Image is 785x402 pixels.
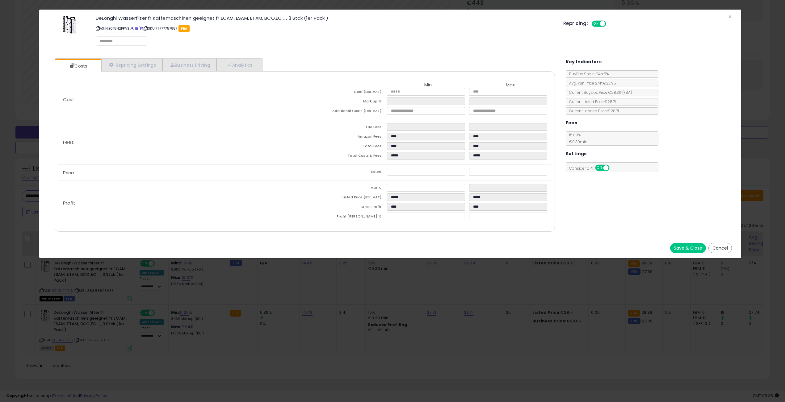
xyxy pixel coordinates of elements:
[592,21,600,27] span: ON
[566,108,619,114] span: Current Landed Price: €28.71
[305,97,387,107] td: Mark up %
[61,16,79,34] img: 41vbMGIcL8L._SL60_.jpg
[305,193,387,203] td: Listed Price (Exc. VAT)
[708,243,732,253] button: Cancel
[58,201,305,205] p: Profit
[130,26,134,31] a: BuyBox page
[305,133,387,142] td: Amazon Fees
[305,168,387,177] td: Listed
[55,60,101,72] a: Costs
[305,123,387,133] td: FBA Fees
[305,203,387,213] td: Gross Profit
[566,90,632,95] span: Current Buybox Price:
[566,81,616,86] span: Avg. Win Price 24h: €27.95
[608,165,618,171] span: OFF
[139,26,143,31] a: Your listing only
[566,166,618,171] span: Consider CPT:
[305,184,387,193] td: Vat %
[96,16,554,20] h3: DeLonghi Wasserfilter fr Kaffemaschinen geeignet fr ECAM, ESAM, ETAM, BCO,EC... , 3 Stck (1er Pack )
[58,170,305,175] p: Price
[566,139,587,144] span: €0.30 min
[305,213,387,222] td: Profit [PERSON_NAME] %
[563,21,588,26] h5: Repricing:
[469,82,551,88] th: Max
[566,119,577,127] h5: Fees
[162,59,216,71] a: Business Pricing
[58,140,305,145] p: Fees
[101,59,162,71] a: Repricing Settings
[305,152,387,161] td: Total Costs & Fees
[58,97,305,102] p: Cost
[387,82,469,88] th: Min
[566,58,602,66] h5: Key Indicators
[728,12,732,21] span: ×
[96,23,554,33] p: ASIN: B015N2PPVS | SKU: 77777757857
[596,165,603,171] span: ON
[605,21,615,27] span: OFF
[216,59,262,71] a: Analytics
[566,150,587,158] h5: Settings
[135,26,138,31] a: All offer listings
[305,142,387,152] td: Total Fees
[305,88,387,97] td: Cost (Exc. VAT)
[566,99,616,104] span: Current Listed Price: €28.71
[566,132,587,144] span: 15.00 %
[178,25,190,32] span: FBA
[305,107,387,117] td: Additional Costs (Exc. VAT)
[566,71,609,77] span: BuyBox Share 24h: 5%
[670,243,706,253] button: Save & Close
[622,90,632,95] span: ( FBA )
[608,90,632,95] span: €28.39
